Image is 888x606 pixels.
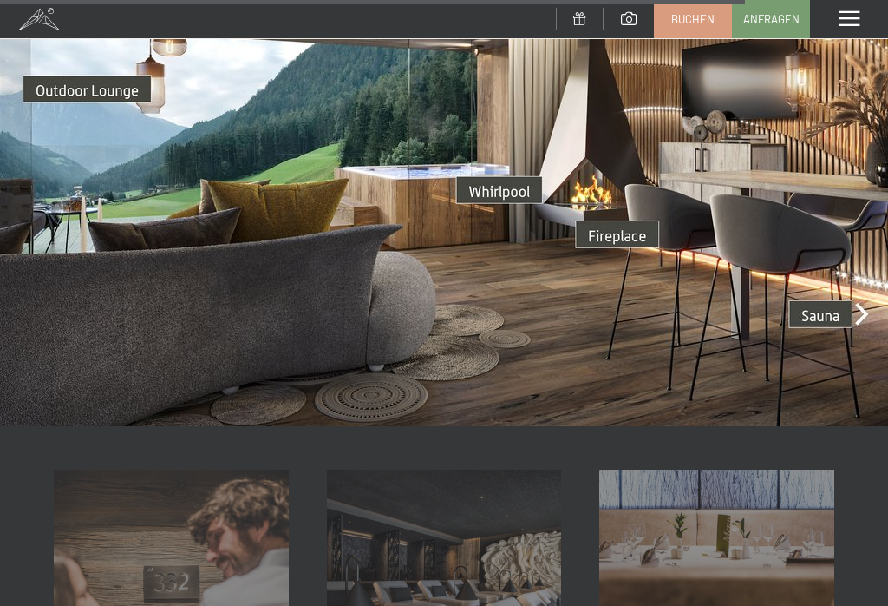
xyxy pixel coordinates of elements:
[733,1,809,37] a: Anfragen
[655,1,731,37] a: Buchen
[671,11,715,27] span: Buchen
[743,11,800,27] span: Anfragen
